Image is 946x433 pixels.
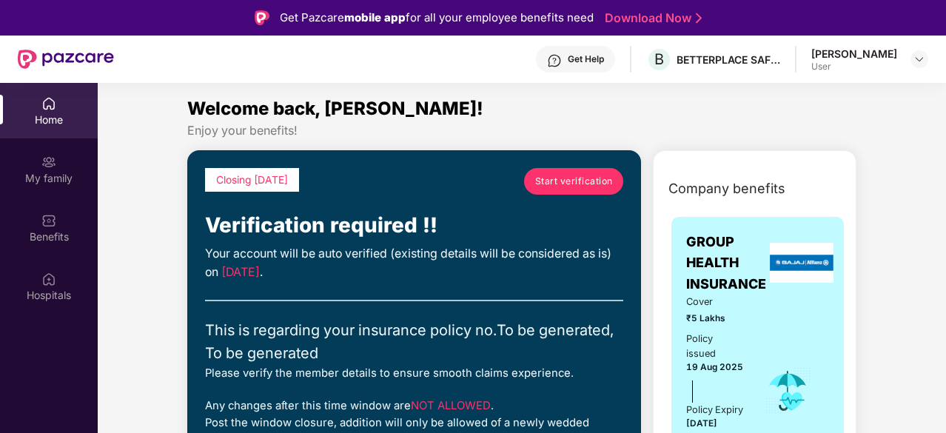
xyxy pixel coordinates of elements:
div: Policy issued [686,332,743,361]
span: Welcome back, [PERSON_NAME]! [187,98,483,119]
img: svg+xml;base64,PHN2ZyBpZD0iQmVuZWZpdHMiIHhtbG5zPSJodHRwOi8vd3d3LnczLm9yZy8yMDAwL3N2ZyIgd2lkdGg9Ij... [41,213,56,228]
div: User [811,61,897,73]
img: New Pazcare Logo [18,50,114,69]
img: Stroke [696,10,702,26]
img: icon [764,366,812,415]
div: Get Help [568,53,604,65]
span: Closing [DATE] [216,174,288,186]
a: Start verification [524,168,623,195]
div: Get Pazcare for all your employee benefits need [280,9,594,27]
span: GROUP HEALTH INSURANCE [686,232,766,295]
img: insurerLogo [770,243,833,283]
div: Policy Expiry [686,403,743,417]
span: 19 Aug 2025 [686,362,743,372]
img: svg+xml;base64,PHN2ZyBpZD0iSG9tZSIgeG1sbnM9Imh0dHA6Ly93d3cudzMub3JnLzIwMDAvc3ZnIiB3aWR0aD0iMjAiIG... [41,96,56,111]
img: Logo [255,10,269,25]
span: Cover [686,295,743,309]
img: svg+xml;base64,PHN2ZyBpZD0iRHJvcGRvd24tMzJ4MzIiIHhtbG5zPSJodHRwOi8vd3d3LnczLm9yZy8yMDAwL3N2ZyIgd2... [913,53,925,65]
strong: mobile app [344,10,406,24]
span: NOT ALLOWED [411,399,491,412]
div: [PERSON_NAME] [811,47,897,61]
div: This is regarding your insurance policy no. To be generated, To be generated [205,319,623,365]
div: Your account will be auto verified (existing details will be considered as is) on . [205,245,623,282]
img: svg+xml;base64,PHN2ZyBpZD0iSG9zcGl0YWxzIiB4bWxucz0iaHR0cDovL3d3dy53My5vcmcvMjAwMC9zdmciIHdpZHRoPS... [41,272,56,286]
span: [DATE] [221,265,260,279]
div: BETTERPLACE SAFETY SOLUTIONS PRIVATE LIMITED [677,53,780,67]
a: Download Now [605,10,697,26]
div: Verification required !! [205,209,623,242]
span: Company benefits [668,178,785,199]
span: [DATE] [686,418,717,429]
span: Start verification [535,174,613,188]
span: B [654,50,664,68]
div: Please verify the member details to ensure smooth claims experience. [205,365,623,382]
img: svg+xml;base64,PHN2ZyBpZD0iSGVscC0zMngzMiIgeG1sbnM9Imh0dHA6Ly93d3cudzMub3JnLzIwMDAvc3ZnIiB3aWR0aD... [547,53,562,68]
div: Enjoy your benefits! [187,123,856,138]
img: svg+xml;base64,PHN2ZyB3aWR0aD0iMjAiIGhlaWdodD0iMjAiIHZpZXdCb3g9IjAgMCAyMCAyMCIgZmlsbD0ibm9uZSIgeG... [41,155,56,169]
span: ₹5 Lakhs [686,312,743,326]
